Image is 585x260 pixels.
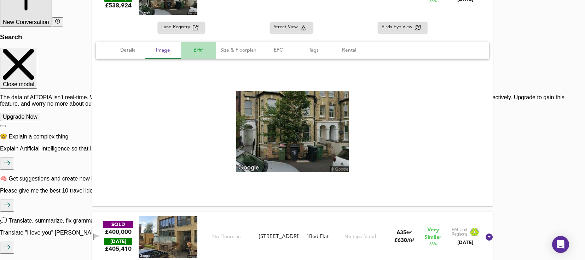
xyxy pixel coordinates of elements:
span: Street View [274,23,301,31]
span: No Floorplan [212,234,241,240]
span: Rental [336,46,363,55]
span: / ft² [407,238,414,243]
span: 635 [397,230,406,236]
button: Birds-Eye View [378,22,427,33]
span: £/ft² [185,46,212,55]
span: £ 630 [394,238,414,243]
div: Flat 5, Zola House, 21 Crystal Palace Parade, SE19 1UA [256,233,302,241]
span: EPC [265,46,292,55]
div: [DATE] [452,239,479,246]
svg: Show Details [485,233,493,241]
img: streetview [139,216,197,258]
span: Very Similar [424,226,441,241]
img: Land Registry [452,227,479,237]
button: Street View [270,22,313,33]
span: New Conversation [3,19,49,25]
span: 83 % [429,241,437,247]
span: Close modal [3,81,34,87]
span: Land Registry [161,23,193,31]
button: Land Registry [158,22,205,33]
div: SOLD [103,221,133,228]
span: £ 538,924 [105,2,132,10]
span: Tags [300,46,327,55]
div: Open Intercom Messenger [552,236,569,253]
div: [DATE] [104,238,132,245]
span: Size & Floorplan [220,46,256,55]
div: No tags found [344,234,376,240]
div: 1 Bed Flat [306,233,329,241]
img: streetview [236,91,349,172]
div: £400,000 [105,228,132,236]
div: [STREET_ADDRESS] [259,233,299,241]
span: £ 405,410 [105,245,132,253]
span: ft² [406,231,412,235]
span: Image [150,46,176,55]
span: Details [114,46,141,55]
div: SOLD£535,000 [DATE]£538,924No Floorplan[STREET_ADDRESS][PERSON_NAME]2Bed FlatNo tags found573ft²£... [92,22,493,206]
span: Birds-Eye View [382,23,415,31]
